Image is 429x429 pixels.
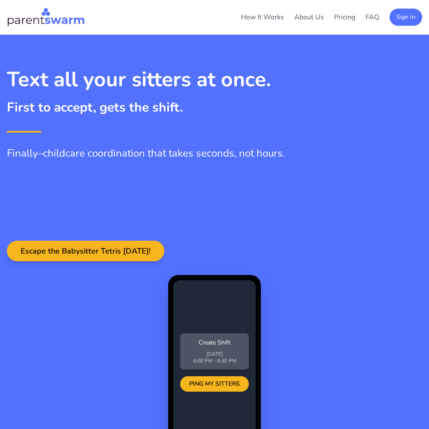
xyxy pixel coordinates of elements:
img: Parentswarm Logo [7,7,85,27]
a: FAQ [366,12,379,22]
button: Sign In [390,9,422,26]
button: Escape the Babysitter Tetris [DATE]! [7,241,164,261]
p: Create Shift [185,338,244,347]
a: How It Works [241,12,284,22]
a: Sign In [390,12,422,21]
a: Escape the Babysitter Tetris [DATE]! [7,247,164,256]
a: Pricing [334,12,355,22]
a: About Us [294,12,324,22]
p: [DATE] [185,350,244,357]
p: 6:00 PM - 9:30 PM [185,357,244,364]
div: PING MY SITTERS [180,376,249,392]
